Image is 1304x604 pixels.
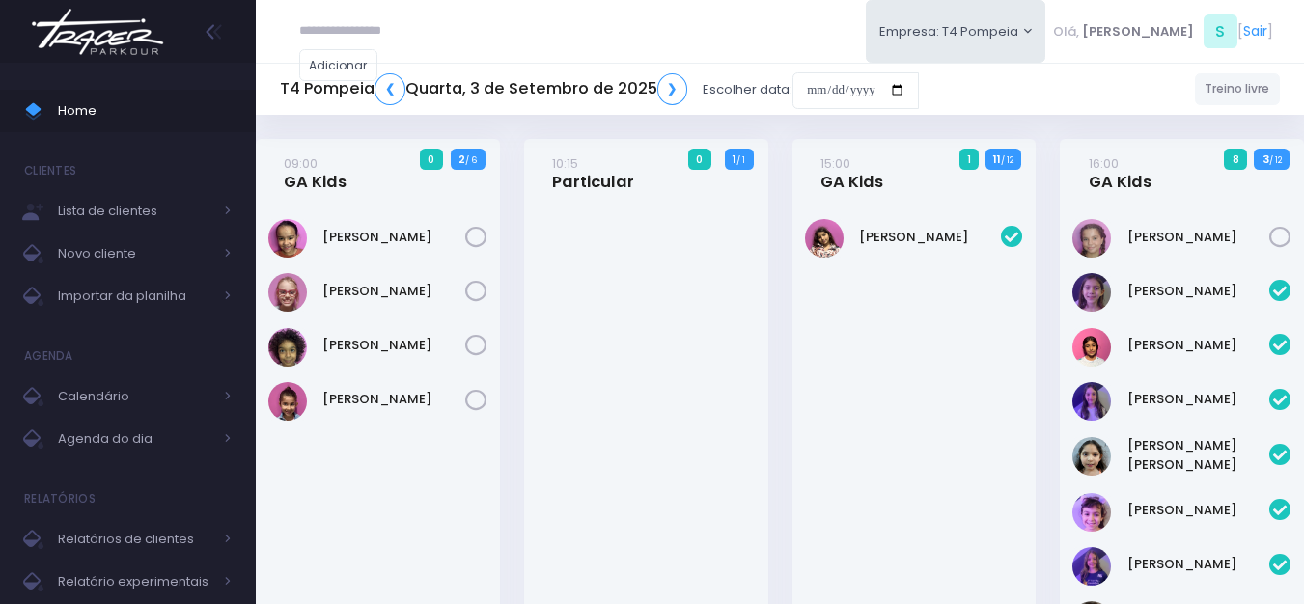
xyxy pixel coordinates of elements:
[1204,14,1237,48] span: S
[820,154,850,173] small: 15:00
[284,153,347,192] a: 09:00GA Kids
[58,426,212,452] span: Agenda do dia
[268,273,307,312] img: Paola baldin Barreto Armentano
[1089,153,1151,192] a: 16:00GA Kids
[268,382,307,421] img: STELLA ARAUJO LAGUNA
[736,154,745,166] small: / 1
[458,151,465,167] strong: 2
[1072,437,1111,476] img: Luisa Yen Muller
[733,151,736,167] strong: 1
[820,153,883,192] a: 15:00GA Kids
[58,199,212,224] span: Lista de clientes
[1001,154,1013,166] small: / 12
[1072,382,1111,421] img: Lia Widman
[268,219,307,258] img: Júlia Barbosa
[24,480,96,518] h4: Relatórios
[322,282,465,301] a: [PERSON_NAME]
[1127,228,1270,247] a: [PERSON_NAME]
[1224,149,1247,170] span: 8
[322,228,465,247] a: [PERSON_NAME]
[859,228,1002,247] a: [PERSON_NAME]
[24,337,73,375] h4: Agenda
[280,68,919,112] div: Escolher data:
[959,149,980,170] span: 1
[1072,219,1111,258] img: Paolla Guerreiro
[284,154,318,173] small: 09:00
[552,153,634,192] a: 10:15Particular
[1053,22,1079,41] span: Olá,
[58,241,212,266] span: Novo cliente
[24,151,76,190] h4: Clientes
[1127,390,1270,409] a: [PERSON_NAME]
[58,384,212,409] span: Calendário
[1243,21,1267,41] a: Sair
[1082,22,1194,41] span: [PERSON_NAME]
[552,154,578,173] small: 10:15
[58,98,232,124] span: Home
[1195,73,1281,105] a: Treino livre
[299,49,378,81] a: Adicionar
[420,149,443,170] span: 0
[1262,151,1269,167] strong: 3
[322,336,465,355] a: [PERSON_NAME]
[688,149,711,170] span: 0
[1127,555,1270,574] a: [PERSON_NAME]
[805,219,844,258] img: Luiza Braz
[1072,328,1111,367] img: Clara Sigolo
[1089,154,1119,173] small: 16:00
[1269,154,1282,166] small: / 12
[322,390,465,409] a: [PERSON_NAME]
[465,154,477,166] small: / 6
[993,151,1001,167] strong: 11
[58,284,212,309] span: Importar da planilha
[1127,282,1270,301] a: [PERSON_NAME]
[58,569,212,594] span: Relatório experimentais
[1045,10,1280,53] div: [ ]
[280,73,687,105] h5: T4 Pompeia Quarta, 3 de Setembro de 2025
[1072,493,1111,532] img: Nina Loureiro Andrusyszyn
[1127,501,1270,520] a: [PERSON_NAME]
[268,328,307,367] img: Priscila Vanzolini
[1127,436,1270,474] a: [PERSON_NAME] [PERSON_NAME]
[1072,547,1111,586] img: Rosa Widman
[1072,273,1111,312] img: Antonella Zappa Marques
[1127,336,1270,355] a: [PERSON_NAME]
[58,527,212,552] span: Relatórios de clientes
[657,73,688,105] a: ❯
